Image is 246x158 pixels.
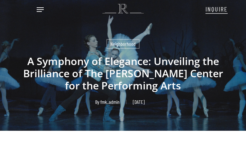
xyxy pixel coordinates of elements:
[205,2,228,15] a: INQUIRE
[15,49,231,98] h1: A Symphony of Elegance: Unveiling the Brilliance of The [PERSON_NAME] Center for the Performing Arts
[37,6,44,13] a: Navigation Menu
[205,5,228,13] span: INQUIRE
[100,99,120,105] a: fmk_admin
[95,100,99,104] span: By
[106,39,140,49] a: Neighborhood
[126,100,151,104] span: [DATE]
